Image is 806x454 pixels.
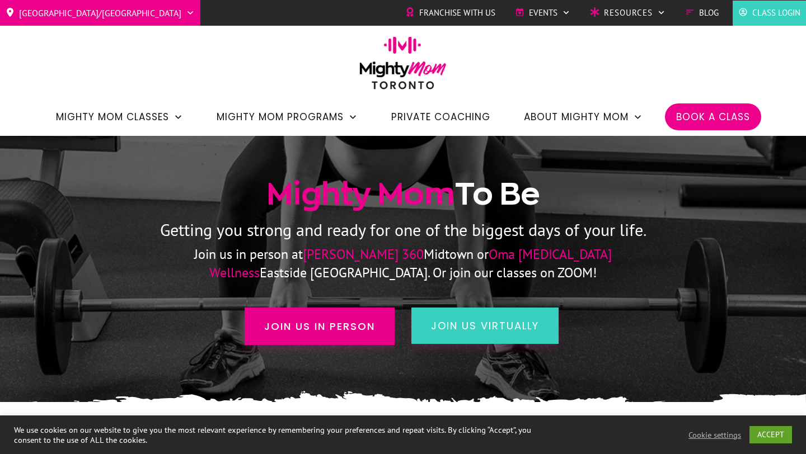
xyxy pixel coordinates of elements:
[56,107,183,126] a: Mighty Mom Classes
[524,107,643,126] a: About Mighty Mom
[266,177,455,210] span: Mighty Mom
[688,430,741,440] a: Cookie settings
[749,426,792,443] a: ACCEPT
[738,4,800,21] a: Class Login
[405,4,495,21] a: Franchise with Us
[6,4,195,22] a: [GEOGRAPHIC_DATA]/[GEOGRAPHIC_DATA]
[354,36,452,97] img: mightymom-logo-toronto
[411,308,559,344] a: join us virtually
[529,4,557,21] span: Events
[209,245,612,281] span: Oma [MEDICAL_DATA] Wellness
[419,4,495,21] span: Franchise with Us
[685,4,719,21] a: Blog
[14,425,559,445] div: We use cookies on our website to give you the most relevant experience by remembering your prefer...
[68,215,738,245] p: Getting you strong and ready for one of the biggest days of your life.
[391,107,490,126] a: Private Coaching
[699,4,719,21] span: Blog
[264,319,375,334] span: Join us in person
[68,174,738,214] h1: To Be
[604,4,653,21] span: Resources
[303,245,424,263] span: [PERSON_NAME] 360
[245,308,395,345] a: Join us in person
[590,4,666,21] a: Resources
[56,107,169,126] span: Mighty Mom Classes
[524,107,629,126] span: About Mighty Mom
[217,107,344,126] span: Mighty Mom Programs
[431,319,539,333] span: join us virtually
[217,107,358,126] a: Mighty Mom Programs
[676,107,750,126] a: Book a Class
[19,4,181,22] span: [GEOGRAPHIC_DATA]/[GEOGRAPHIC_DATA]
[515,4,570,21] a: Events
[147,245,659,282] p: Join us in person at Midtown or Eastside [GEOGRAPHIC_DATA]. Or join our classes on ZOOM!
[752,4,800,21] span: Class Login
